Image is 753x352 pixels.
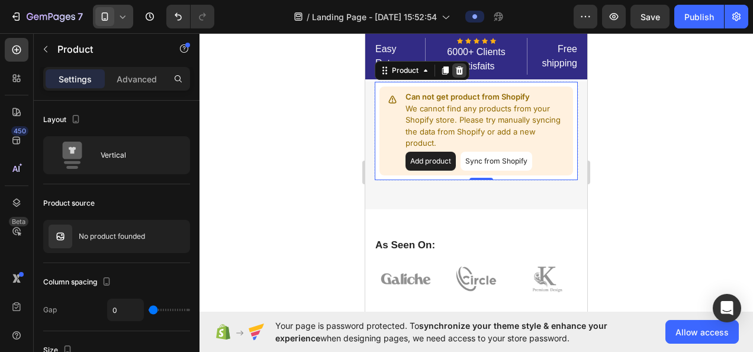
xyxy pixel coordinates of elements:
[59,73,92,85] p: Settings
[79,232,145,241] p: No product founded
[665,320,739,344] button: Allow access
[713,294,741,322] div: Open Intercom Messenger
[101,142,173,169] div: Vertical
[43,305,57,315] div: Gap
[166,5,214,28] div: Undo/Redo
[43,274,114,290] div: Column spacing
[275,321,607,343] span: synchronize your theme style & enhance your experience
[43,112,83,128] div: Layout
[312,11,437,23] span: Landing Page - [DATE] 15:52:54
[641,12,660,22] span: Save
[117,73,157,85] p: Advanced
[57,42,158,56] p: Product
[630,5,670,28] button: Save
[43,198,95,209] div: Product source
[108,299,143,321] input: Auto
[11,126,28,136] div: 450
[78,9,83,24] p: 7
[5,5,88,28] button: 7
[684,11,714,23] div: Publish
[674,5,724,28] button: Publish
[275,319,654,344] span: Your page is password protected. To when designing pages, we need access to your store password.
[365,33,587,312] iframe: Design area
[675,326,729,338] span: Allow access
[49,225,72,248] img: no image transparent
[307,11,310,23] span: /
[9,217,28,226] div: Beta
